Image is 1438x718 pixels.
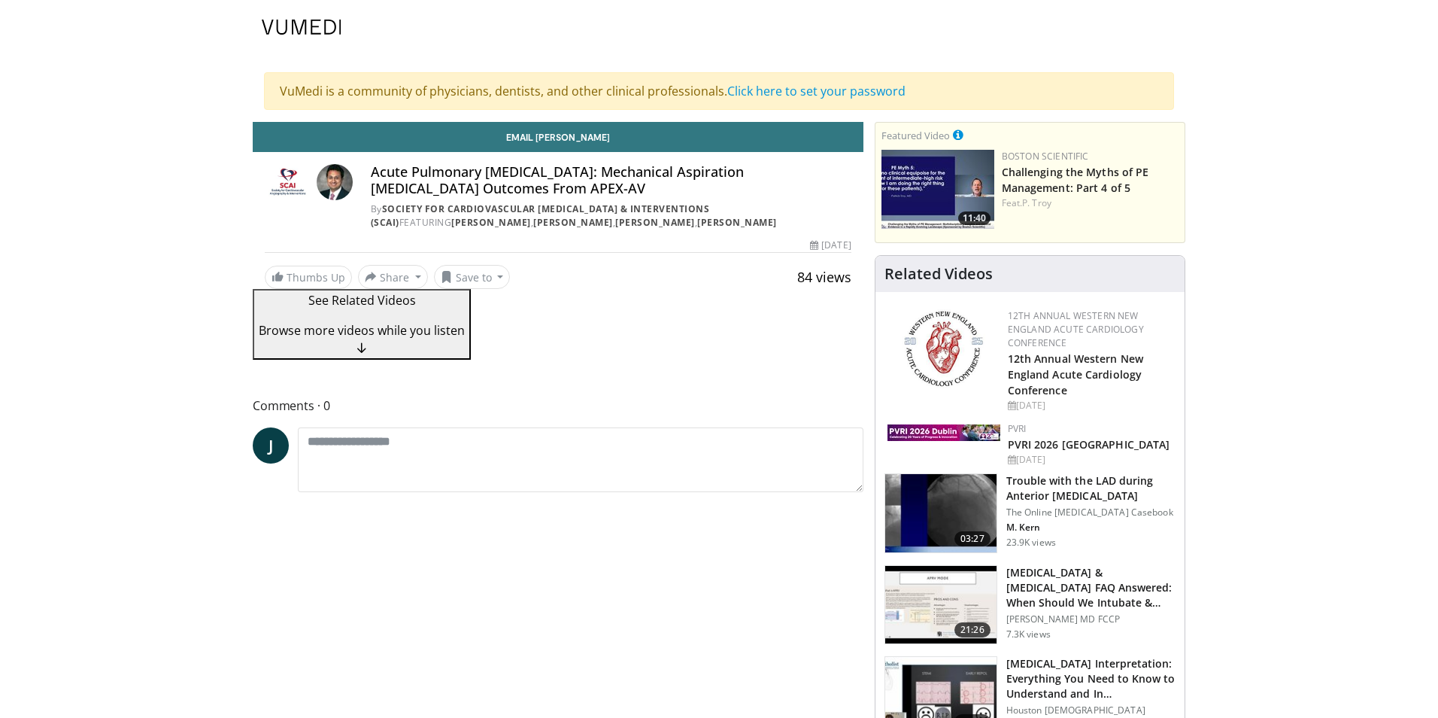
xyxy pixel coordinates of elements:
a: [PERSON_NAME] [533,216,613,229]
a: PVRI 2026 [GEOGRAPHIC_DATA] [1008,437,1170,452]
a: This is paid for by Boston Scientific [953,126,963,143]
img: 0f7493d4-2bdb-4f17-83da-bd9accc2ebef.150x105_q85_crop-smart_upscale.jpg [885,566,997,644]
span: 21:26 [954,622,991,637]
a: 12th Annual Western New England Acute Cardiology Conference [1008,309,1144,349]
p: 23.9K views [1006,537,1056,549]
img: Avatar [317,164,353,200]
a: J [253,427,289,464]
a: Thumbs Up [265,266,352,289]
img: 33783847-ac93-4ca7-89f8-ccbd48ec16ca.webp.150x105_q85_autocrop_double_scale_upscale_version-0.2.jpg [887,424,1000,441]
h3: ECG Interpretation: Everything You Need to Know to Understand and Interpret ECG recordings [1006,656,1176,701]
a: Society for Cardiovascular [MEDICAL_DATA] & Interventions (SCAI) [371,202,710,229]
small: Featured Video [881,129,950,142]
a: 11:40 [881,150,994,229]
button: Save to [434,265,511,289]
img: d5b042fb-44bd-4213-87e0-b0808e5010e8.150x105_q85_crop-smart_upscale.jpg [881,150,994,229]
span: Browse more videos while you listen [259,322,465,339]
a: Email [PERSON_NAME] [253,122,863,152]
p: The Online [MEDICAL_DATA] Casebook [1006,507,1176,519]
span: Comments 0 [253,396,863,415]
a: [PERSON_NAME] [697,216,777,229]
h4: Related Videos [884,265,993,283]
a: 21:26 [MEDICAL_DATA] & [MEDICAL_DATA] FAQ Answered: When Should We Intubate & How Do We Adj… [PER... [884,565,1176,645]
a: Boston Scientific [1002,150,1089,163]
h3: COVID-19 & ICU FAQ Answered: When Should We Intubate & How Do We Adjust the Ventilator Setting Ac... [1006,565,1176,610]
a: 12th Annual Western New England Acute Cardiology Conference [1008,351,1143,397]
button: Share [358,265,428,289]
a: 03:27 Trouble with the LAD during Anterior [MEDICAL_DATA] The Online [MEDICAL_DATA] Casebook M. K... [884,473,1176,553]
a: [PERSON_NAME] [615,216,695,229]
p: See Related Videos [259,291,465,309]
span: 84 views [797,268,851,286]
p: 7.3K views [1006,628,1051,640]
a: [PERSON_NAME] [451,216,531,229]
a: PVRI [1008,422,1027,435]
div: Feat. [1002,196,1179,210]
img: VuMedi Logo [262,20,341,35]
div: VuMedi is a community of physicians, dentists, and other clinical professionals. [264,72,1174,110]
p: Morton Kern [1006,522,1176,534]
img: ABqa63mjaT9QMpl35hMDoxOmtxO3TYNt_2.150x105_q85_crop-smart_upscale.jpg [885,474,997,552]
div: By FEATURING , , , [371,202,851,230]
div: [DATE] [1008,453,1173,467]
img: Society for Cardiovascular Angiography & Interventions (SCAI) [265,164,311,200]
div: [DATE] [1008,399,1173,412]
img: 0954f259-7907-4053-a817-32a96463ecc8.png.150x105_q85_autocrop_double_scale_upscale_version-0.2.png [902,309,985,388]
a: Click here to set your password [727,83,906,99]
div: [DATE] [810,239,851,252]
span: 11:40 [958,211,991,225]
button: See Related Videos Browse more videos while you listen [253,289,471,360]
a: Challenging the Myths of PE Management: Part 4 of 5 [1002,165,1149,195]
span: 03:27 [954,531,991,546]
p: [PERSON_NAME] MD FCCP [1006,613,1176,625]
h4: Acute Pulmonary [MEDICAL_DATA]: Mechanical Aspiration [MEDICAL_DATA] Outcomes From APEX-AV [371,164,851,196]
h3: Trouble with the LAD during Anterior [MEDICAL_DATA] [1006,473,1176,504]
a: P. Troy [1022,196,1051,209]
